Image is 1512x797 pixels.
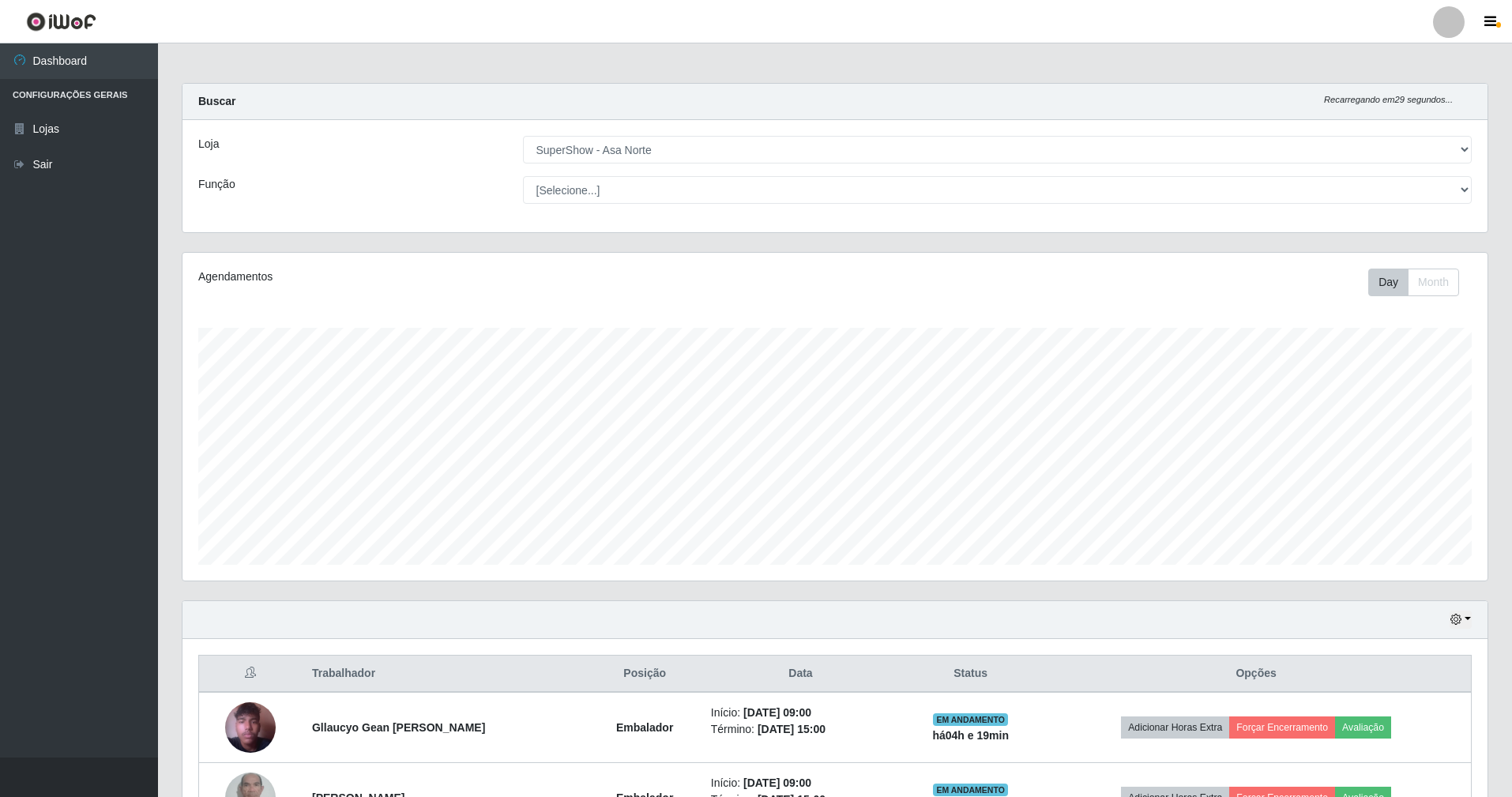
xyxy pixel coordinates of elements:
[589,656,701,693] th: Posição
[900,656,1041,693] th: Status
[198,95,235,107] strong: Buscar
[711,721,890,738] li: Término:
[933,713,1008,726] span: EM ANDAMENTO
[198,136,219,152] label: Loja
[1121,716,1229,739] button: Adicionar Horas Extra
[933,784,1008,796] span: EM ANDAMENTO
[701,656,900,693] th: Data
[1368,269,1409,296] button: Day
[711,705,890,721] li: Início:
[743,706,811,719] time: [DATE] 09:00
[932,729,1009,742] strong: há 04 h e 19 min
[711,775,890,791] li: Início:
[1324,95,1453,104] i: Recarregando em 29 segundos...
[743,776,811,789] time: [DATE] 09:00
[1041,656,1471,693] th: Opções
[198,176,235,193] label: Função
[616,721,673,734] strong: Embalador
[758,723,826,735] time: [DATE] 15:00
[312,721,485,734] strong: Gllaucyo Gean [PERSON_NAME]
[1368,269,1459,296] div: First group
[1368,269,1472,296] div: Toolbar with button groups
[198,269,715,285] div: Agendamentos
[26,12,96,32] img: CoreUI Logo
[1229,716,1335,739] button: Forçar Encerramento
[1335,716,1391,739] button: Avaliação
[225,682,276,773] img: 1750804753278.jpeg
[303,656,589,693] th: Trabalhador
[1408,269,1459,296] button: Month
